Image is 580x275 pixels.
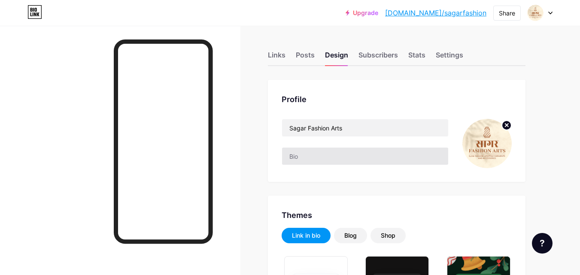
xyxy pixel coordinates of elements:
div: Share [499,9,515,18]
div: Links [268,50,285,65]
div: Blog [344,231,357,240]
div: Stats [408,50,425,65]
div: Posts [296,50,315,65]
div: Link in bio [292,231,320,240]
div: Subscribers [358,50,398,65]
div: Themes [282,209,512,221]
a: [DOMAIN_NAME]/sagarfashion [385,8,486,18]
div: Shop [381,231,395,240]
img: sagarfashion [527,5,544,21]
div: Settings [436,50,463,65]
img: sagarfashion [462,119,512,168]
input: Name [282,119,448,136]
div: Profile [282,94,512,105]
input: Bio [282,148,448,165]
a: Upgrade [346,9,378,16]
div: Design [325,50,348,65]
